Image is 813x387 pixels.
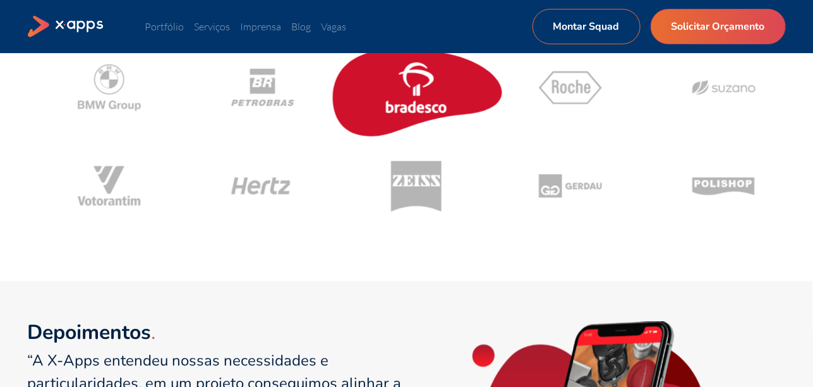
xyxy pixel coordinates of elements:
[145,20,184,33] a: Portfólio
[533,9,641,44] a: Montar Squad
[195,20,231,33] a: Serviços
[322,20,347,33] a: Vagas
[651,9,786,44] a: Solicitar Orçamento
[241,20,282,33] a: Imprensa
[292,20,311,33] a: Blog
[28,319,152,347] strong: Depoimentos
